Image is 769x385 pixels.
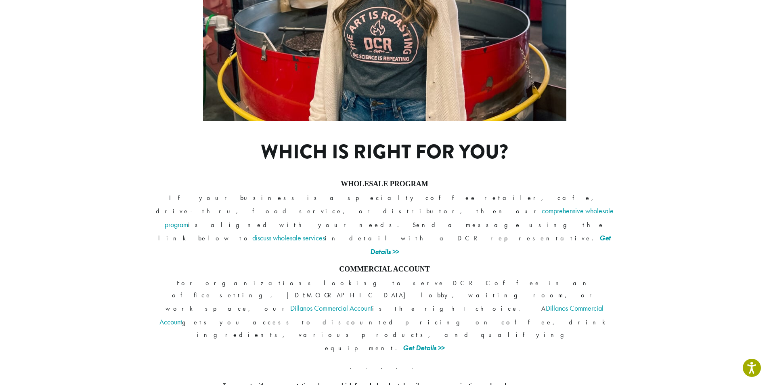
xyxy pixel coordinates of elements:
a: comprehensive wholesale program [165,206,614,229]
a: Dillanos Commercial Account [290,303,372,313]
p: . . . . . [155,361,615,373]
h4: COMMERCIAL ACCOUNT [155,265,615,274]
h1: Which is right for you? [212,141,557,164]
h4: WHOLESALE PROGRAM [155,180,615,189]
a: Dillanos Commercial Account [159,303,604,326]
p: If your business is a specialty coffee retailer, cafe, drive-thru, food service, or distributor, ... [155,192,615,259]
a: discuss wholesale services [252,233,325,242]
a: Get Details >> [403,343,444,352]
p: For organizations looking to serve DCR Coffee in an office setting, [DEMOGRAPHIC_DATA] lobby, wai... [155,277,615,355]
